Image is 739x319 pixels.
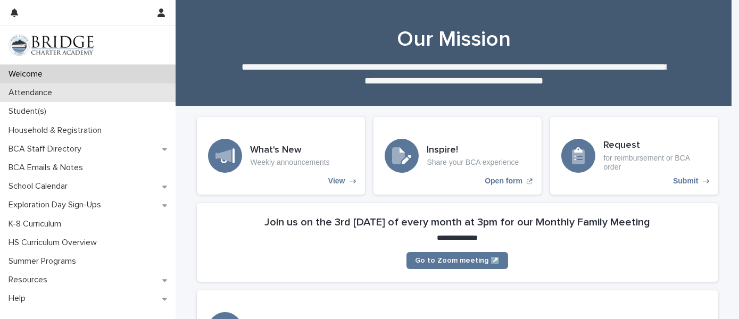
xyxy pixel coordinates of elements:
a: Open form [373,117,542,195]
p: HS Curriculum Overview [4,238,105,248]
h3: Inspire! [427,145,519,156]
p: Help [4,293,34,304]
p: Share your BCA experience [427,158,519,167]
p: BCA Emails & Notes [4,163,92,173]
p: Household & Registration [4,125,110,136]
a: Submit [550,117,718,195]
p: BCA Staff Directory [4,144,90,154]
h3: Request [604,140,707,152]
h1: Our Mission [193,27,715,52]
p: Submit [673,177,698,186]
h3: What's New [251,145,330,156]
p: for reimbursement or BCA order [604,154,707,172]
img: V1C1m3IdTEidaUdm9Hs0 [9,35,94,56]
p: Resources [4,275,56,285]
p: View [328,177,345,186]
p: Welcome [4,69,51,79]
p: Open form [485,177,522,186]
p: Exploration Day Sign-Ups [4,200,110,210]
a: Go to Zoom meeting ↗️ [406,252,508,269]
span: Go to Zoom meeting ↗️ [415,257,500,264]
a: View [197,117,365,195]
p: Summer Programs [4,256,85,266]
h2: Join us on the 3rd [DATE] of every month at 3pm for our Monthly Family Meeting [264,216,650,229]
p: Attendance [4,88,61,98]
p: Student(s) [4,106,55,116]
p: K-8 Curriculum [4,219,70,229]
p: School Calendar [4,181,76,191]
p: Weekly announcements [251,158,330,167]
